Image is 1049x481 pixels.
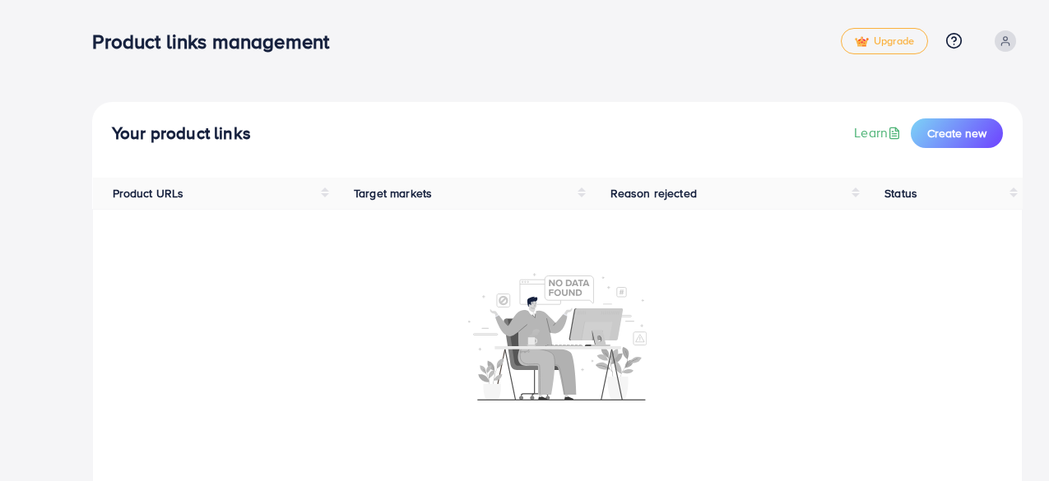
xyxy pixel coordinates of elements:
[884,185,917,201] span: Status
[92,30,342,53] h3: Product links management
[855,36,869,48] img: tick
[911,118,1003,148] button: Create new
[354,185,432,201] span: Target markets
[854,123,904,142] a: Learn
[855,35,914,48] span: Upgrade
[468,271,648,400] img: No account
[610,185,697,201] span: Reason rejected
[112,123,251,144] h4: Your product links
[841,28,928,54] a: tickUpgrade
[927,125,986,141] span: Create new
[113,185,184,201] span: Product URLs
